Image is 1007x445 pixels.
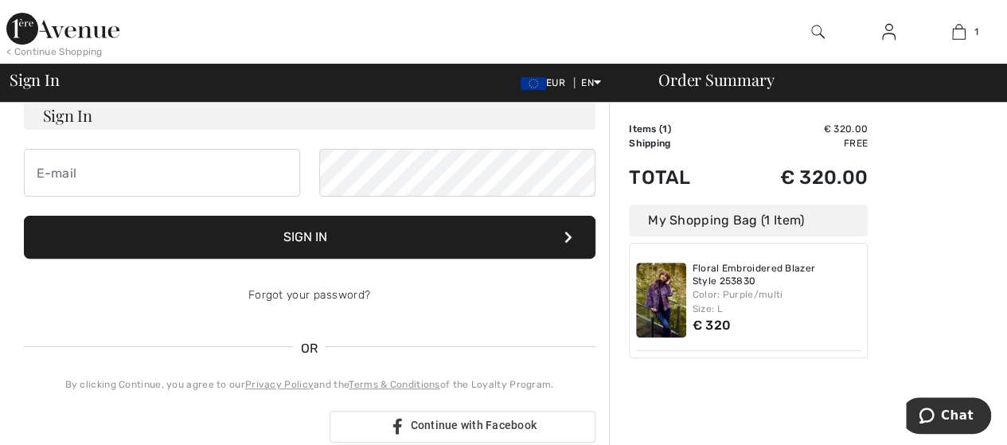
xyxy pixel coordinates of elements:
[6,45,103,59] div: < Continue Shopping
[24,216,595,259] button: Sign In
[330,411,595,443] a: Continue with Facebook
[906,397,991,437] iframe: Opens a widget where you can chat to one of our agents
[693,318,732,333] span: € 320
[693,287,861,316] div: Color: Purple/multi Size: L
[248,288,370,302] a: Forgot your password?
[24,149,300,197] input: E-mail
[869,22,908,42] a: Sign In
[293,339,326,358] span: OR
[349,379,439,390] a: Terms & Conditions
[974,25,978,39] span: 1
[410,419,537,431] span: Continue with Facebook
[16,409,325,444] iframe: Botón Iniciar sesión con Google
[581,77,601,88] span: EN
[629,150,728,205] td: Total
[728,136,868,150] td: Free
[639,72,997,88] div: Order Summary
[662,123,667,135] span: 1
[10,72,59,88] span: Sign In
[629,122,728,136] td: Items ( )
[245,379,314,390] a: Privacy Policy
[629,205,868,236] div: My Shopping Bag (1 Item)
[521,77,546,90] img: Euro
[6,13,119,45] img: 1ère Avenue
[636,263,686,338] img: Floral Embroidered Blazer Style 253830
[24,101,595,130] h3: Sign In
[728,150,868,205] td: € 320.00
[629,136,728,150] td: Shipping
[693,263,861,287] a: Floral Embroidered Blazer Style 253830
[24,377,595,392] div: By clicking Continue, you agree to our and the of the Loyalty Program.
[882,22,896,41] img: My Info
[952,22,966,41] img: My Bag
[728,122,868,136] td: € 320.00
[924,22,993,41] a: 1
[811,22,825,41] img: search the website
[521,77,572,88] span: EUR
